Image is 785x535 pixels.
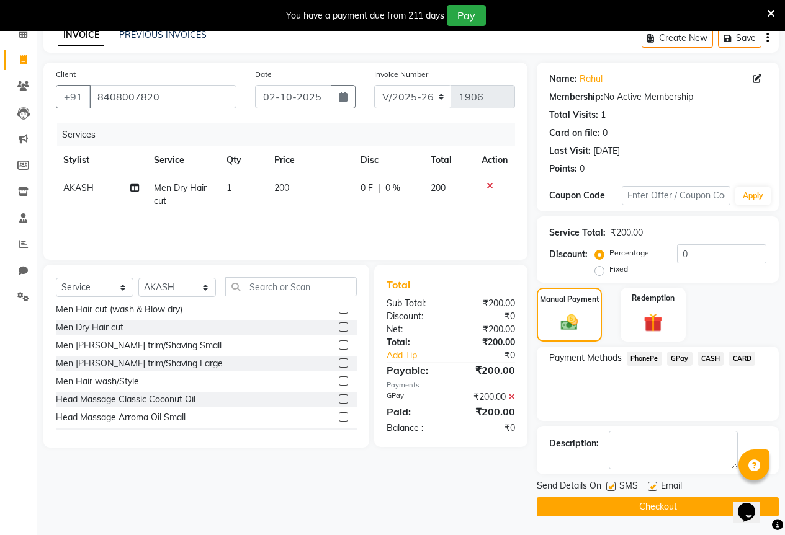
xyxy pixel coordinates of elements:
div: [DATE] [593,144,620,157]
label: Client [56,69,76,80]
label: Redemption [632,293,675,304]
div: Name: [549,73,577,86]
div: 0 [580,162,585,175]
div: Head Massage Almond Oil Small [56,429,186,442]
th: Disc [353,146,423,174]
div: Payable: [377,363,451,378]
div: ₹200.00 [451,391,524,404]
div: Total: [377,336,451,349]
span: 200 [274,182,289,193]
span: 0 % [385,182,400,195]
span: Payment Methods [549,352,622,365]
span: GPay [667,352,693,366]
span: Email [661,479,682,495]
div: Paid: [377,404,451,419]
div: Card on file: [549,126,600,139]
div: Service Total: [549,226,606,239]
div: Services [57,123,524,146]
div: No Active Membership [549,91,766,104]
span: Send Details On [537,479,601,495]
span: Total [387,278,415,291]
th: Action [474,146,515,174]
div: Discount: [377,310,451,323]
div: Men [PERSON_NAME] trim/Shaving Small [56,339,222,352]
div: GPay [377,391,451,404]
div: Discount: [549,248,588,261]
img: _gift.svg [638,311,668,334]
span: 1 [227,182,231,193]
th: Service [146,146,219,174]
span: AKASH [63,182,94,193]
div: ₹200.00 [451,363,524,378]
th: Stylist [56,146,146,174]
div: ₹0 [463,349,524,362]
span: Men Dry Hair cut [154,182,207,206]
div: Men [PERSON_NAME] trim/Shaving Large [56,357,223,370]
div: ₹200.00 [451,336,524,349]
a: Rahul [580,73,603,86]
div: Net: [377,323,451,336]
div: ₹0 [451,310,524,323]
div: Sub Total: [377,297,451,310]
iframe: chat widget [733,485,773,523]
label: Percentage [609,247,649,259]
span: PhonePe [627,352,662,366]
div: ₹200.00 [451,404,524,419]
div: Head Massage Classic Coconut Oil [56,393,195,406]
label: Date [255,69,272,80]
div: Men Dry Hair cut [56,321,123,334]
input: Enter Offer / Coupon Code [622,186,730,205]
div: Men Hair cut (wash & Blow dry) [56,303,182,316]
th: Qty [219,146,267,174]
div: Men Hair wash/Style [56,375,139,388]
div: Membership: [549,91,603,104]
div: ₹200.00 [451,323,524,336]
span: 0 F [361,182,373,195]
span: 200 [431,182,446,193]
span: CASH [698,352,724,366]
label: Manual Payment [540,294,599,305]
a: PREVIOUS INVOICES [119,29,207,40]
label: Fixed [609,263,628,275]
div: ₹200.00 [611,226,643,239]
div: Head Massage Arroma Oil Small [56,411,186,424]
div: Description: [549,437,599,450]
div: Coupon Code [549,189,622,202]
button: Checkout [537,497,779,516]
input: Search by Name/Mobile/Email/Code [89,85,236,108]
a: INVOICE [58,24,104,46]
img: _cash.svg [555,312,584,332]
button: Save [718,29,761,48]
div: Points: [549,162,577,175]
button: Apply [735,187,771,205]
span: SMS [619,479,638,495]
button: Pay [447,5,486,26]
div: 1 [601,108,606,122]
div: 0 [603,126,608,139]
div: ₹0 [451,422,524,435]
span: | [378,182,380,195]
div: Total Visits: [549,108,598,122]
th: Price [267,146,353,174]
div: Last Visit: [549,144,591,157]
div: ₹200.00 [451,297,524,310]
label: Invoice Number [374,69,428,80]
button: Create New [642,29,713,48]
div: You have a payment due from 211 days [286,9,444,22]
button: +91 [56,85,91,108]
a: Add Tip [377,349,463,362]
span: CARD [729,352,755,366]
div: Balance : [377,422,451,435]
input: Search or Scan [225,277,357,296]
th: Total [423,146,474,174]
div: Payments [387,380,515,391]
